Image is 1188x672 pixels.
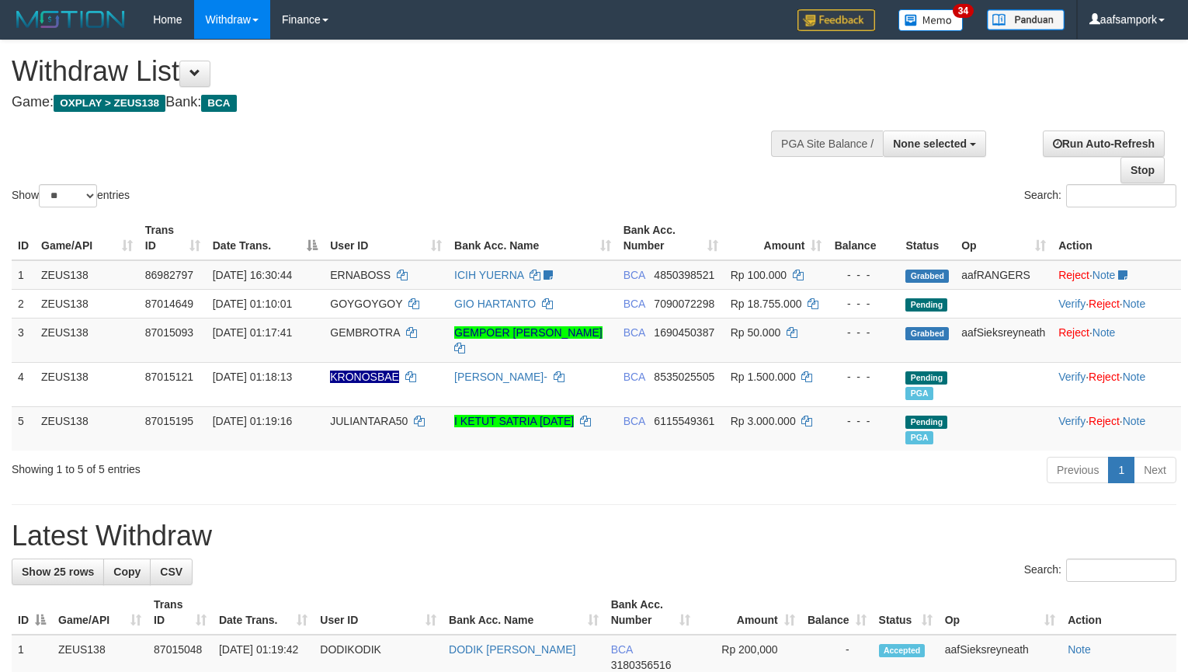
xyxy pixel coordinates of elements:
td: · · [1052,406,1181,451]
span: Grabbed [905,327,949,340]
td: 2 [12,289,35,318]
span: 34 [953,4,974,18]
a: CSV [150,559,193,585]
a: Note [1092,269,1116,281]
td: ZEUS138 [35,318,139,362]
span: Rp 1.500.000 [731,371,796,383]
span: Marked by aafanarl [905,387,933,400]
img: MOTION_logo.png [12,8,130,31]
a: Note [1092,326,1116,339]
img: Button%20Memo.svg [898,9,964,31]
span: GOYGOYGOY [330,298,402,310]
a: I KETUT SATRIA [DATE] [454,415,574,427]
th: Bank Acc. Name: activate to sort column ascending [443,590,605,635]
span: Copy 7090072298 to clipboard [654,298,714,310]
span: Pending [905,371,947,385]
span: OXPLAY > ZEUS138 [54,95,165,112]
a: Reject [1089,415,1120,427]
td: 5 [12,406,35,451]
td: ZEUS138 [35,260,139,290]
div: - - - [834,267,893,283]
span: JULIANTARA50 [330,415,408,427]
img: Feedback.jpg [797,9,875,31]
td: aafRANGERS [955,260,1052,290]
h4: Game: Bank: [12,95,776,110]
span: BCA [624,415,645,427]
a: Reject [1089,298,1120,310]
span: CSV [160,566,182,578]
span: Copy 8535025505 to clipboard [654,371,714,383]
th: Trans ID: activate to sort column ascending [148,590,213,635]
span: BCA [624,269,645,281]
div: PGA Site Balance / [771,131,883,157]
th: Trans ID: activate to sort column ascending [139,216,207,260]
span: [DATE] 16:30:44 [213,269,292,281]
span: [DATE] 01:18:13 [213,371,292,383]
th: User ID: activate to sort column ascending [324,216,448,260]
input: Search: [1066,559,1176,582]
th: Game/API: activate to sort column ascending [35,216,139,260]
th: Bank Acc. Name: activate to sort column ascending [448,216,617,260]
span: Copy 3180356516 to clipboard [611,659,672,671]
th: Game/API: activate to sort column ascending [52,590,148,635]
span: 87015195 [145,415,193,427]
th: Balance: activate to sort column ascending [801,590,873,635]
a: DODIK [PERSON_NAME] [449,643,575,656]
h1: Withdraw List [12,56,776,87]
td: 3 [12,318,35,362]
span: Rp 100.000 [731,269,787,281]
th: Bank Acc. Number: activate to sort column ascending [617,216,724,260]
th: Bank Acc. Number: activate to sort column ascending [605,590,697,635]
td: 1 [12,260,35,290]
th: Status [899,216,955,260]
span: Copy [113,566,141,578]
span: BCA [201,95,236,112]
div: - - - [834,296,893,312]
a: Stop [1120,157,1165,183]
span: Accepted [879,644,926,657]
span: BCA [611,643,633,656]
span: Grabbed [905,270,949,283]
select: Showentries [39,184,97,207]
td: · · [1052,362,1181,406]
a: Verify [1058,298,1086,310]
span: Copy 1690450387 to clipboard [654,326,714,339]
span: GEMBROTRA [330,326,399,339]
th: Date Trans.: activate to sort column ascending [213,590,314,635]
th: Action [1061,590,1176,635]
a: Note [1123,415,1146,427]
th: Op: activate to sort column ascending [955,216,1052,260]
span: None selected [893,138,967,150]
td: · · [1052,289,1181,318]
a: Previous [1047,457,1109,483]
td: · [1052,318,1181,362]
span: Show 25 rows [22,566,94,578]
div: Showing 1 to 5 of 5 entries [12,455,484,477]
a: Run Auto-Refresh [1043,131,1165,157]
td: · [1052,260,1181,290]
span: Marked by aafanarl [905,431,933,444]
a: Copy [103,559,151,585]
td: 4 [12,362,35,406]
th: Status: activate to sort column ascending [873,590,939,635]
a: Next [1134,457,1176,483]
span: Rp 18.755.000 [731,298,802,310]
td: ZEUS138 [35,362,139,406]
th: ID: activate to sort column descending [12,590,52,635]
span: [DATE] 01:17:41 [213,326,292,339]
label: Show entries [12,184,130,207]
span: Nama rekening ada tanda titik/strip, harap diedit [330,371,399,383]
a: Note [1068,643,1091,656]
a: ICIH YUERNA [454,269,523,281]
a: Verify [1058,371,1086,383]
th: Amount: activate to sort column ascending [724,216,828,260]
th: ID [12,216,35,260]
a: GEMPOER [PERSON_NAME] [454,326,603,339]
span: 86982797 [145,269,193,281]
a: Reject [1058,269,1089,281]
a: GIO HARTANTO [454,298,536,310]
td: ZEUS138 [35,289,139,318]
th: Amount: activate to sort column ascending [696,590,801,635]
span: 87015093 [145,326,193,339]
a: Verify [1058,415,1086,427]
